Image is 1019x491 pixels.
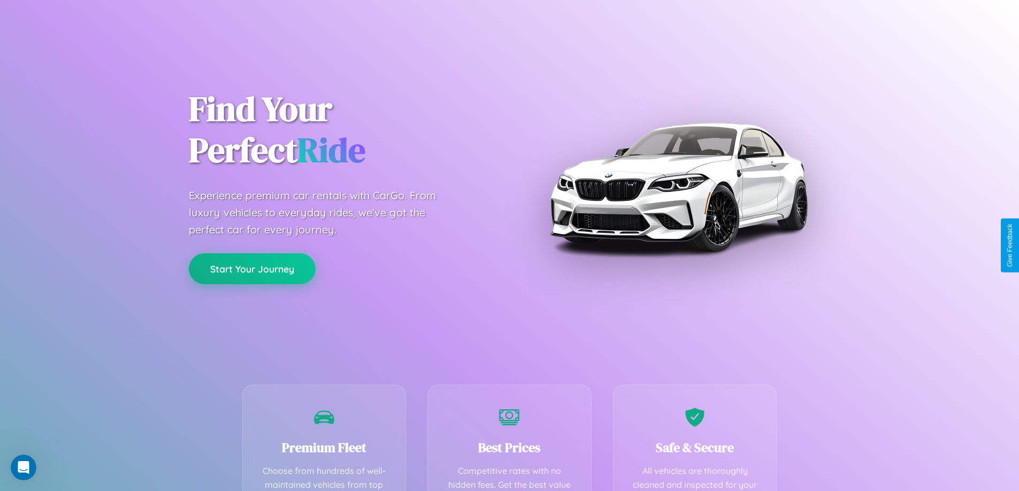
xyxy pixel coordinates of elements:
iframe: Intercom live chat [11,455,36,480]
img: Premium BMW car rental vehicle [545,53,812,321]
span: Ride [297,127,365,173]
p: Experience premium car rentals with CarGo. From luxury vehicles to everyday rides, we've got the ... [189,187,456,238]
div: Give Feedback [1006,224,1014,267]
h1: Find Your Perfect [189,89,494,171]
h3: Safe & Secure [630,439,761,456]
button: Start Your Journey [189,253,316,284]
h3: Premium Fleet [259,439,390,456]
h3: Best Prices [444,439,575,456]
